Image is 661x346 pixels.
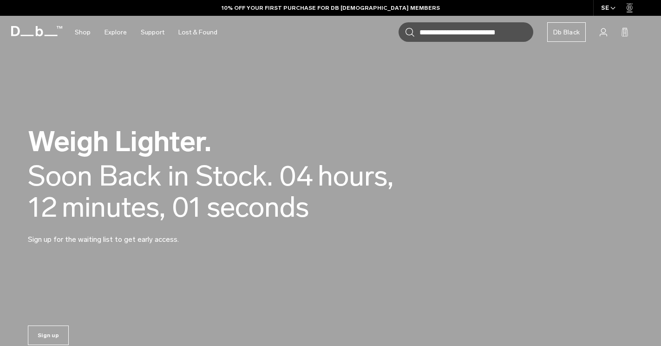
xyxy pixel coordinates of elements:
span: seconds [207,192,309,223]
a: Explore [105,16,127,49]
a: Sign up [28,326,69,345]
span: 04 [280,160,313,192]
nav: Main Navigation [68,16,224,49]
div: Soon Back in Stock. [28,160,273,192]
h2: Weigh Lighter. [28,127,446,156]
span: , [159,190,165,224]
span: 01 [172,192,202,223]
span: hours, [318,160,393,192]
span: minutes [62,192,165,223]
a: Shop [75,16,91,49]
a: Lost & Found [178,16,217,49]
a: 10% OFF YOUR FIRST PURCHASE FOR DB [DEMOGRAPHIC_DATA] MEMBERS [222,4,440,12]
a: Db Black [547,22,586,42]
p: Sign up for the waiting list to get early access. [28,223,251,245]
span: 12 [28,192,57,223]
a: Support [141,16,164,49]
